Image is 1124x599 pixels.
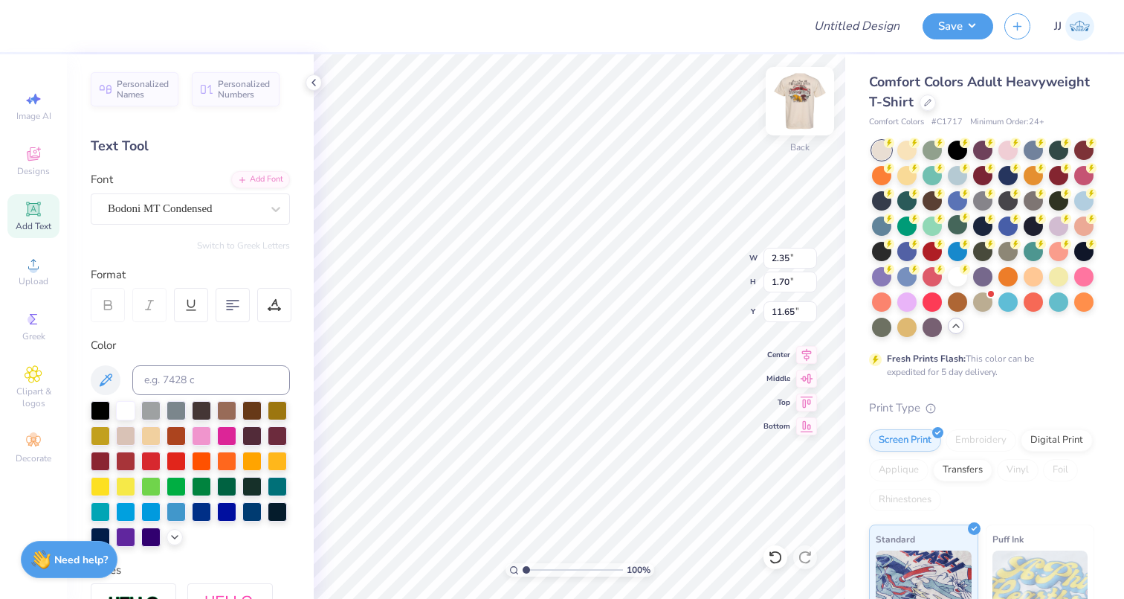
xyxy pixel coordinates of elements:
[91,136,290,156] div: Text Tool
[91,337,290,354] div: Color
[869,400,1094,417] div: Print Type
[802,11,911,41] input: Untitled Design
[627,563,650,577] span: 100 %
[16,452,51,464] span: Decorate
[7,385,59,409] span: Clipart & logos
[117,79,169,100] span: Personalized Names
[997,459,1039,481] div: Vinyl
[1054,12,1094,41] a: JJ
[91,266,291,284] div: Format
[16,110,51,122] span: Image AI
[869,429,941,452] div: Screen Print
[970,116,1044,129] span: Minimum Order: 24 +
[869,116,924,129] span: Comfort Colors
[931,116,963,129] span: # C1717
[22,330,45,342] span: Greek
[19,275,48,287] span: Upload
[91,562,290,579] div: Styles
[763,374,790,384] span: Middle
[16,220,51,232] span: Add Text
[887,352,1070,379] div: This color can be expedited for 5 day delivery.
[763,350,790,360] span: Center
[1054,18,1062,35] span: JJ
[231,171,290,188] div: Add Font
[887,353,966,365] strong: Fresh Prints Flash:
[91,171,113,188] label: Font
[17,165,50,177] span: Designs
[763,421,790,432] span: Bottom
[946,429,1016,452] div: Embroidery
[923,13,993,39] button: Save
[763,397,790,408] span: Top
[1065,12,1094,41] img: Jack January
[876,531,915,547] span: Standard
[1021,429,1093,452] div: Digital Print
[132,365,290,395] input: e.g. 7428 c
[933,459,992,481] div: Transfers
[869,73,1090,111] span: Comfort Colors Adult Heavyweight T-Shirt
[770,71,830,131] img: Back
[869,459,928,481] div: Applique
[790,141,810,154] div: Back
[197,240,290,252] button: Switch to Greek Letters
[54,553,108,567] strong: Need help?
[869,489,941,511] div: Rhinestones
[218,79,271,100] span: Personalized Numbers
[992,531,1024,547] span: Puff Ink
[1043,459,1078,481] div: Foil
